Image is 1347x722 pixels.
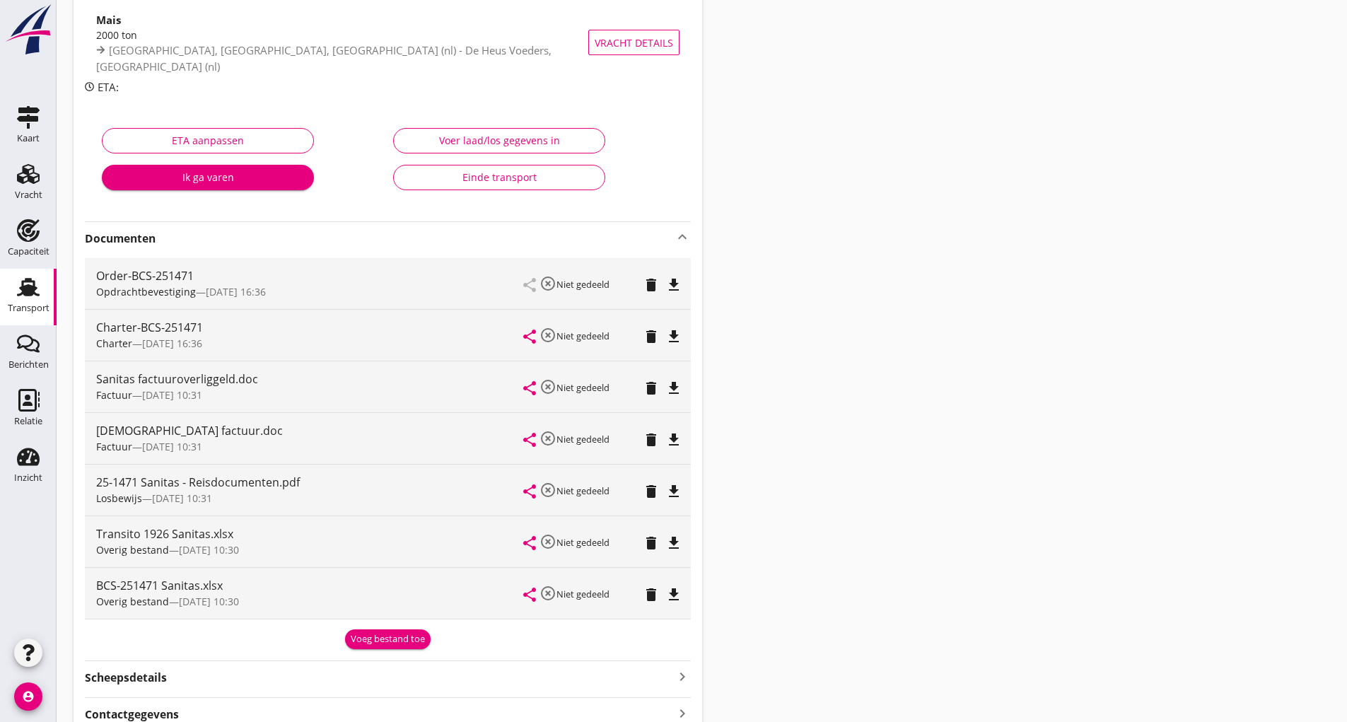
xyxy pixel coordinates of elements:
[206,285,266,298] span: [DATE] 16:36
[114,133,302,148] div: ETA aanpassen
[96,388,132,402] span: Factuur
[96,440,132,453] span: Factuur
[96,543,169,557] span: Overig bestand
[540,275,556,292] i: highlight_off
[643,276,660,293] i: delete
[17,134,40,143] div: Kaart
[643,483,660,500] i: delete
[540,430,556,447] i: highlight_off
[556,278,610,291] small: Niet gedeeld
[665,431,682,448] i: file_download
[96,337,132,350] span: Charter
[96,285,196,298] span: Opdrachtbevestiging
[540,482,556,499] i: highlight_off
[556,433,610,446] small: Niet gedeeld
[540,327,556,344] i: highlight_off
[96,594,524,609] div: —
[96,439,524,454] div: —
[643,535,660,552] i: delete
[14,473,42,482] div: Inzicht
[96,542,524,557] div: —
[351,632,425,646] div: Voeg bestand toe
[96,525,524,542] div: Transito 1926 Sanitas.xlsx
[674,228,691,245] i: keyboard_arrow_up
[85,670,167,686] strong: Scheepsdetails
[405,170,593,185] div: Einde transport
[8,303,49,313] div: Transport
[540,378,556,395] i: highlight_off
[521,535,538,552] i: share
[98,80,119,94] span: ETA:
[96,388,524,402] div: —
[556,484,610,497] small: Niet gedeeld
[665,328,682,345] i: file_download
[96,595,169,608] span: Overig bestand
[96,371,524,388] div: Sanitas factuuroverliggeld.doc
[96,336,524,351] div: —
[96,319,524,336] div: Charter-BCS-251471
[556,330,610,342] small: Niet gedeeld
[521,483,538,500] i: share
[14,682,42,711] i: account_circle
[643,328,660,345] i: delete
[556,381,610,394] small: Niet gedeeld
[393,128,605,153] button: Voer laad/los gegevens in
[595,35,673,50] span: Vracht details
[142,337,202,350] span: [DATE] 16:36
[588,30,680,55] button: Vracht details
[179,595,239,608] span: [DATE] 10:30
[8,247,49,256] div: Capaciteit
[96,474,524,491] div: 25-1471 Sanitas - Reisdocumenten.pdf
[8,360,49,369] div: Berichten
[179,543,239,557] span: [DATE] 10:30
[521,431,538,448] i: share
[540,533,556,550] i: highlight_off
[521,328,538,345] i: share
[113,170,303,185] div: Ik ga varen
[556,536,610,549] small: Niet gedeeld
[152,491,212,505] span: [DATE] 10:31
[96,422,524,439] div: [DEMOGRAPHIC_DATA] factuur.doc
[665,483,682,500] i: file_download
[96,284,524,299] div: —
[96,43,552,74] span: [GEOGRAPHIC_DATA], [GEOGRAPHIC_DATA], [GEOGRAPHIC_DATA] (nl) - De Heus Voeders, [GEOGRAPHIC_DATA]...
[665,586,682,603] i: file_download
[96,491,142,505] span: Losbewijs
[96,28,600,42] div: 2000 ton
[14,417,42,426] div: Relatie
[405,133,593,148] div: Voer laad/los gegevens in
[102,128,314,153] button: ETA aanpassen
[345,629,431,649] button: Voeg bestand toe
[521,380,538,397] i: share
[643,380,660,397] i: delete
[102,165,314,190] button: Ik ga varen
[556,588,610,600] small: Niet gedeeld
[96,267,524,284] div: Order-BCS-251471
[15,190,42,199] div: Vracht
[142,388,202,402] span: [DATE] 10:31
[540,585,556,602] i: highlight_off
[85,11,691,74] a: Mais2000 ton[GEOGRAPHIC_DATA], [GEOGRAPHIC_DATA], [GEOGRAPHIC_DATA] (nl) - De Heus Voeders, [GEOG...
[665,535,682,552] i: file_download
[665,380,682,397] i: file_download
[674,667,691,686] i: keyboard_arrow_right
[643,586,660,603] i: delete
[665,276,682,293] i: file_download
[85,231,674,247] strong: Documenten
[96,577,524,594] div: BCS-251471 Sanitas.xlsx
[393,165,605,190] button: Einde transport
[3,4,54,56] img: logo-small.a267ee39.svg
[643,431,660,448] i: delete
[521,586,538,603] i: share
[96,13,121,27] strong: Mais
[142,440,202,453] span: [DATE] 10:31
[96,491,524,506] div: —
